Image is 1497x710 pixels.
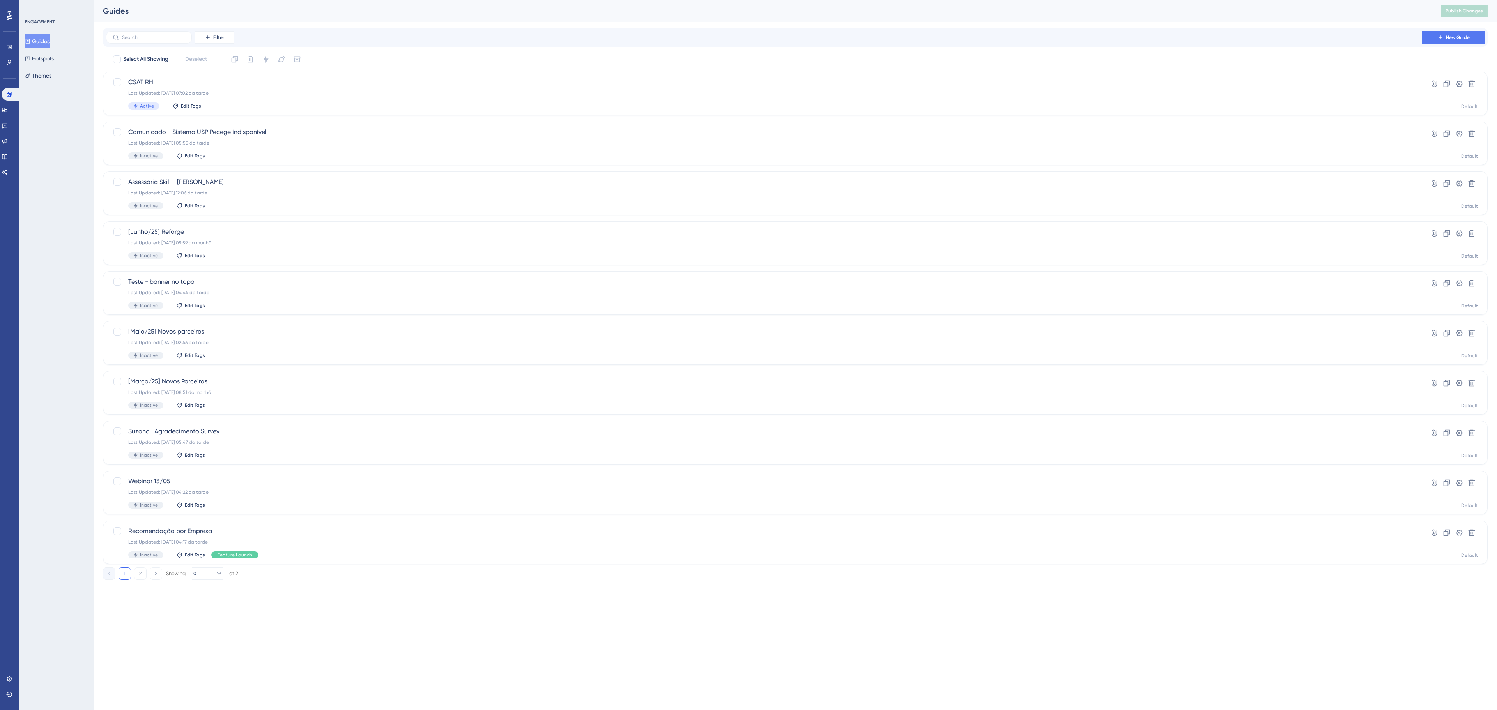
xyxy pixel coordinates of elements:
[185,55,207,64] span: Deselect
[128,539,1400,545] div: Last Updated: [DATE] 04:17 da tarde
[128,427,1400,436] span: Suzano | Agradecimento Survey
[166,570,186,577] div: Showing
[128,489,1400,495] div: Last Updated: [DATE] 04:22 da tarde
[1441,5,1488,17] button: Publish Changes
[128,290,1400,296] div: Last Updated: [DATE] 04:44 da tarde
[176,153,205,159] button: Edit Tags
[25,19,55,25] div: ENGAGEMENT
[140,302,158,309] span: Inactive
[122,35,185,40] input: Search
[1461,253,1478,259] div: Default
[1461,203,1478,209] div: Default
[25,69,51,83] button: Themes
[176,302,205,309] button: Edit Tags
[1461,552,1478,558] div: Default
[140,203,158,209] span: Inactive
[128,327,1400,336] span: [Maio/25] Novos parceiros
[1461,153,1478,159] div: Default
[176,253,205,259] button: Edit Tags
[128,477,1400,486] span: Webinar 13/05
[140,502,158,508] span: Inactive
[128,377,1400,386] span: [Março/25] Novos Parceiros
[1461,303,1478,309] div: Default
[185,402,205,408] span: Edit Tags
[140,103,154,109] span: Active
[192,567,223,580] button: 10
[128,389,1400,396] div: Last Updated: [DATE] 08:51 da manhã
[176,552,205,558] button: Edit Tags
[140,352,158,359] span: Inactive
[1461,452,1478,459] div: Default
[192,570,196,577] span: 10
[1422,31,1485,44] button: New Guide
[185,153,205,159] span: Edit Tags
[128,78,1400,87] span: CSAT RH
[128,526,1400,536] span: Recomendação por Empresa
[128,140,1400,146] div: Last Updated: [DATE] 05:55 da tarde
[128,190,1400,196] div: Last Updated: [DATE] 12:06 da tarde
[185,352,205,359] span: Edit Tags
[140,253,158,259] span: Inactive
[218,552,252,558] span: Feature Launch
[128,177,1400,187] span: Assessoria Skill - [PERSON_NAME]
[213,34,224,41] span: Filter
[140,153,158,159] span: Inactive
[181,103,201,109] span: Edit Tags
[128,240,1400,246] div: Last Updated: [DATE] 09:59 da manhã
[229,570,238,577] div: of 12
[176,402,205,408] button: Edit Tags
[1461,502,1478,509] div: Default
[128,127,1400,137] span: Comunicado - Sistema USP Pecege indisponível
[134,567,147,580] button: 2
[140,452,158,458] span: Inactive
[178,52,214,66] button: Deselect
[185,552,205,558] span: Edit Tags
[1446,8,1483,14] span: Publish Changes
[119,567,131,580] button: 1
[140,402,158,408] span: Inactive
[103,5,1421,16] div: Guides
[1461,103,1478,110] div: Default
[123,55,168,64] span: Select All Showing
[185,203,205,209] span: Edit Tags
[176,452,205,458] button: Edit Tags
[176,352,205,359] button: Edit Tags
[185,502,205,508] span: Edit Tags
[176,502,205,508] button: Edit Tags
[25,51,54,65] button: Hotspots
[176,203,205,209] button: Edit Tags
[195,31,234,44] button: Filter
[128,339,1400,346] div: Last Updated: [DATE] 02:46 da tarde
[128,227,1400,237] span: [Junho/25] Reforge
[1461,403,1478,409] div: Default
[1461,353,1478,359] div: Default
[128,277,1400,286] span: Teste - banner no topo
[1446,34,1470,41] span: New Guide
[185,253,205,259] span: Edit Tags
[128,439,1400,445] div: Last Updated: [DATE] 05:47 da tarde
[185,302,205,309] span: Edit Tags
[185,452,205,458] span: Edit Tags
[140,552,158,558] span: Inactive
[172,103,201,109] button: Edit Tags
[128,90,1400,96] div: Last Updated: [DATE] 07:02 da tarde
[25,34,50,48] button: Guides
